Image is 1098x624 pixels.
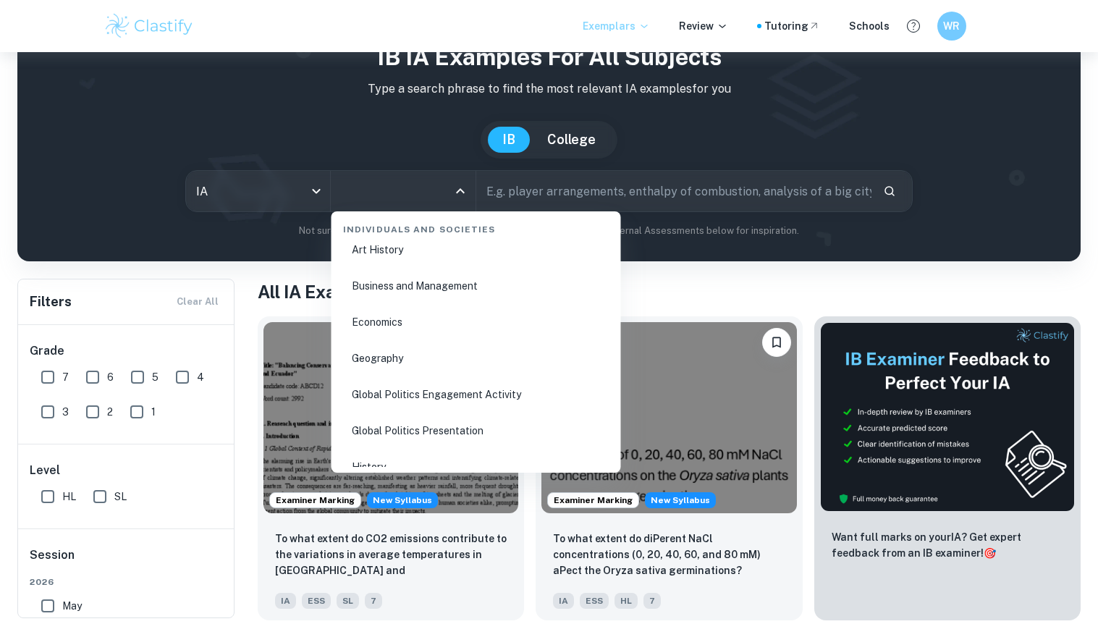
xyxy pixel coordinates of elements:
[937,12,966,41] button: WR
[645,492,716,508] span: New Syllabus
[943,18,960,34] h6: WR
[30,575,224,589] span: 2026
[367,492,438,508] span: New Syllabus
[337,211,615,242] div: Individuals and Societies
[62,489,76,505] span: HL
[877,179,902,203] button: Search
[645,492,716,508] div: Starting from the May 2026 session, the ESS IA requirements have changed. We created this exempla...
[30,292,72,312] h6: Filters
[764,18,820,34] a: Tutoring
[337,269,615,303] li: Business and Management
[62,369,69,385] span: 7
[29,80,1069,98] p: Type a search phrase to find the most relevant IA examples for you
[553,593,574,609] span: IA
[258,279,1081,305] h1: All IA Examples
[583,18,650,34] p: Exemplars
[762,328,791,357] button: Bookmark
[30,547,224,575] h6: Session
[679,18,728,34] p: Review
[186,171,331,211] div: IA
[337,450,615,484] li: History
[820,322,1075,512] img: Thumbnail
[367,492,438,508] div: Starting from the May 2026 session, the ESS IA requirements have changed. We created this exempla...
[488,127,530,153] button: IB
[365,593,382,609] span: 7
[270,494,360,507] span: Examiner Marking
[548,494,638,507] span: Examiner Marking
[107,404,113,420] span: 2
[615,593,638,609] span: HL
[901,14,926,38] button: Help and Feedback
[541,322,796,513] img: ESS IA example thumbnail: To what extent do diPerent NaCl concentr
[62,598,82,614] span: May
[107,369,114,385] span: 6
[849,18,890,34] a: Schools
[337,378,615,411] li: Global Politics Engagement Activity
[30,462,224,479] h6: Level
[337,342,615,375] li: Geography
[476,171,871,211] input: E.g. player arrangements, enthalpy of combustion, analysis of a big city...
[258,316,524,620] a: Examiner MarkingStarting from the May 2026 session, the ESS IA requirements have changed. We crea...
[337,414,615,447] li: Global Politics Presentation
[152,369,159,385] span: 5
[104,12,195,41] img: Clastify logo
[984,547,996,559] span: 🎯
[114,489,127,505] span: SL
[263,322,518,513] img: ESS IA example thumbnail: To what extent do CO2 emissions contribu
[197,369,204,385] span: 4
[337,305,615,339] li: Economics
[643,593,661,609] span: 7
[302,593,331,609] span: ESS
[29,224,1069,238] p: Not sure what to search for? You can always look through our example Internal Assessments below f...
[536,316,802,620] a: Examiner MarkingStarting from the May 2026 session, the ESS IA requirements have changed. We crea...
[275,593,296,609] span: IA
[62,404,69,420] span: 3
[337,233,615,266] li: Art History
[832,529,1063,561] p: Want full marks on your IA ? Get expert feedback from an IB examiner!
[337,593,359,609] span: SL
[533,127,610,153] button: College
[275,531,507,580] p: To what extent do CO2 emissions contribute to the variations in average temperatures in Indonesia...
[580,593,609,609] span: ESS
[30,342,224,360] h6: Grade
[814,316,1081,620] a: ThumbnailWant full marks on yourIA? Get expert feedback from an IB examiner!
[151,404,156,420] span: 1
[450,181,470,201] button: Close
[29,40,1069,75] h1: IB IA examples for all subjects
[553,531,785,578] p: To what extent do diPerent NaCl concentrations (0, 20, 40, 60, and 80 mM) aPect the Oryza sativa ...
